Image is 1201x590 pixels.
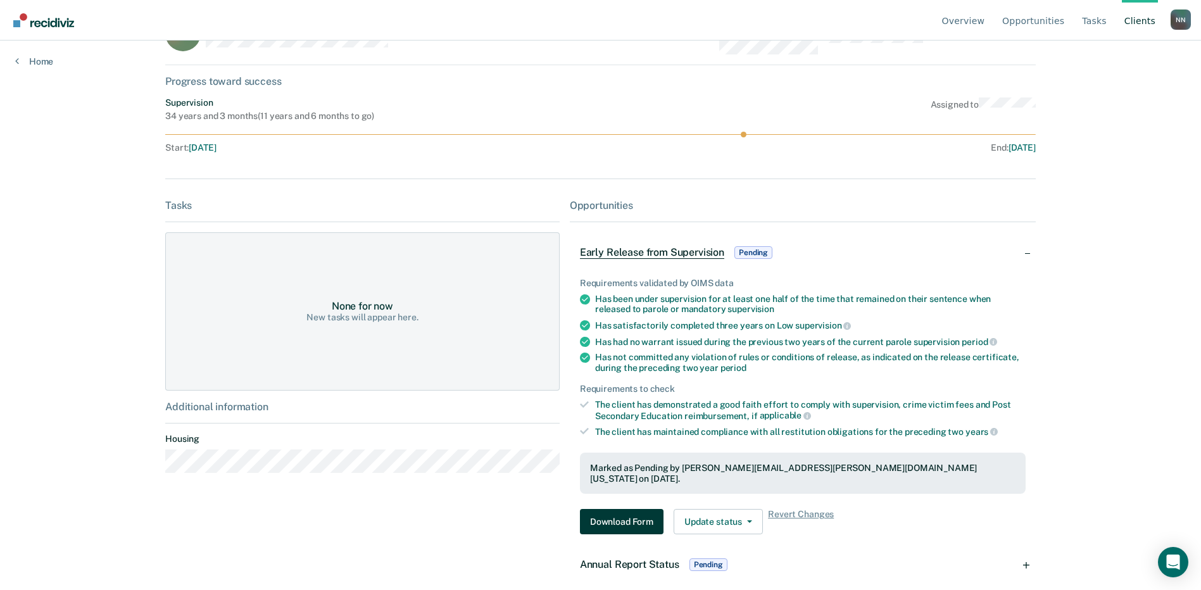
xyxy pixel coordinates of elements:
div: Has not committed any violation of rules or conditions of release, as indicated on the release ce... [595,352,1026,373]
div: Assigned to [931,97,1036,122]
span: Pending [689,558,727,571]
button: Download Form [580,509,663,534]
div: Has been under supervision for at least one half of the time that remained on their sentence when... [595,294,1026,315]
button: Update status [674,509,763,534]
div: The client has maintained compliance with all restitution obligations for the preceding two [595,426,1026,437]
div: 34 years and 3 months ( 11 years and 6 months to go ) [165,111,374,122]
span: [DATE] [1009,142,1036,153]
span: Pending [734,246,772,259]
div: Requirements to check [580,384,1026,394]
div: Annual Report StatusPending [570,544,1036,585]
img: Recidiviz [13,13,74,27]
div: Has had no warrant issued during the previous two years of the current parole supervision [595,336,1026,348]
div: None for now [332,300,393,312]
div: Has satisfactorily completed three years on Low [595,320,1026,331]
div: Early Release from SupervisionPending [570,232,1036,273]
div: End : [606,142,1036,153]
div: The client has demonstrated a good faith effort to comply with supervision, crime victim fees and... [595,399,1026,421]
div: Open Intercom Messenger [1158,547,1188,577]
div: Start : [165,142,601,153]
div: Tasks [165,199,560,211]
div: Opportunities [570,199,1036,211]
span: years [965,427,998,437]
span: Annual Report Status [580,558,679,570]
span: supervision [795,320,851,330]
span: Revert Changes [768,509,834,534]
button: Profile dropdown button [1171,9,1191,30]
div: Marked as Pending by [PERSON_NAME][EMAIL_ADDRESS][PERSON_NAME][DOMAIN_NAME][US_STATE] on [DATE]. [590,463,1016,484]
div: Supervision [165,97,374,108]
span: [DATE] [189,142,216,153]
span: Early Release from Supervision [580,246,724,259]
a: Navigate to form link [580,509,669,534]
dt: Housing [165,434,560,444]
div: Requirements validated by OIMS data [580,278,1026,289]
a: Home [15,56,53,67]
div: Progress toward success [165,75,1036,87]
span: supervision [727,304,774,314]
span: applicable [760,410,811,420]
div: N N [1171,9,1191,30]
span: period [720,363,746,373]
div: New tasks will appear here. [306,312,418,323]
span: period [962,337,997,347]
div: Additional information [165,401,560,413]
